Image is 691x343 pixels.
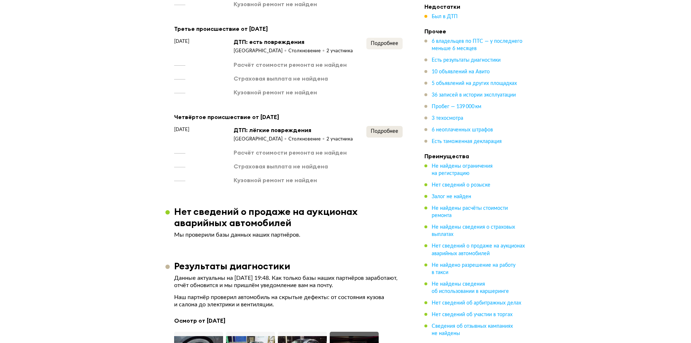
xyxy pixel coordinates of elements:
div: Кузовной ремонт не найден [234,176,317,184]
button: Подробнее [366,38,403,49]
span: Не найдены ограничения на регистрацию [432,164,493,176]
div: Третье происшествие от [DATE] [174,24,403,33]
span: 10 объявлений на Авито [432,69,490,74]
div: Столкновение [288,48,326,54]
span: Есть результаты диагностики [432,58,501,63]
div: Страховая выплата не найдена [234,74,328,82]
div: Расчёт стоимости ремонта не найден [234,148,347,156]
span: Подробнее [371,41,398,46]
span: Сведения об отзывных кампаниях не найдены [432,323,513,336]
div: ДТП: лёгкие повреждения [234,126,353,134]
span: Был в ДТП [432,14,458,19]
span: Пробег — 139 000 км [432,104,481,109]
div: Кузовной ремонт не найден [234,88,317,96]
span: 5 объявлений на других площадках [432,81,517,86]
div: [GEOGRAPHIC_DATA] [234,48,288,54]
h4: Осмотр от [DATE] [174,317,403,324]
span: Подробнее [371,129,398,134]
div: 2 участника [326,136,353,143]
h3: Результаты диагностики [174,260,290,271]
div: Столкновение [288,136,326,143]
span: Нет сведений о розыске [432,183,490,188]
span: 6 владельцев по ПТС — у последнего меньше 6 месяцев [432,39,522,51]
span: Не найдено разрешение на работу в такси [432,262,515,275]
span: [DATE] [174,126,189,133]
span: Нет сведений об участии в торгах [432,312,513,317]
span: 36 записей в истории эксплуатации [432,93,516,98]
span: Залог не найден [432,194,471,199]
p: Данные актуальны на [DATE] 19:48. Как только базы наших партнёров заработают, отчёт обновится и м... [174,274,403,289]
h3: Нет сведений о продаже на аукционах аварийных автомобилей [174,206,411,228]
div: Расчёт стоимости ремонта не найден [234,61,347,69]
p: Мы проверили базы данных наших партнёров. [174,231,403,238]
div: 2 участника [326,48,353,54]
button: Подробнее [366,126,403,138]
span: Нет сведений об арбитражных делах [432,300,521,305]
h4: Недостатки [424,3,526,10]
span: Не найдены сведения о страховых выплатах [432,225,515,237]
span: 3 техосмотра [432,116,463,121]
span: [DATE] [174,38,189,45]
div: Страховая выплата не найдена [234,162,328,170]
div: ДТП: есть повреждения [234,38,353,46]
span: Нет сведений о продаже на аукционах аварийных автомобилей [432,244,525,256]
div: Четвёртое происшествие от [DATE] [174,112,403,122]
h4: Преимущества [424,152,526,160]
p: Наш партнёр проверил автомобиль на скрытые дефекты: от состояния кузова и салона до электрики и в... [174,294,403,308]
div: [GEOGRAPHIC_DATA] [234,136,288,143]
span: Не найдены расчёты стоимости ремонта [432,206,508,218]
span: Не найдены сведения об использовании в каршеринге [432,281,509,294]
span: Есть таможенная декларация [432,139,502,144]
h4: Прочее [424,28,526,35]
span: 6 неоплаченных штрафов [432,127,493,132]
